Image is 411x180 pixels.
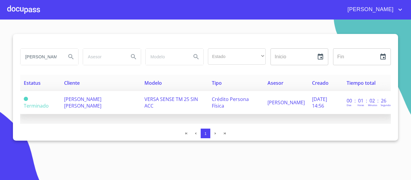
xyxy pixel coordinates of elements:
div: ​ [208,48,266,65]
span: [PERSON_NAME] [343,5,397,14]
span: VERSA SENSE TM 25 SIN ACC [144,96,198,109]
span: Crédito Persona Física [212,96,249,109]
span: Estatus [24,80,41,86]
span: Terminado [24,102,49,109]
span: Tipo [212,80,222,86]
button: Search [126,50,141,64]
p: Horas [357,103,364,107]
input: search [83,49,124,65]
button: Search [64,50,78,64]
button: 1 [201,129,210,138]
button: Search [189,50,203,64]
span: Cliente [64,80,80,86]
span: 1 [204,131,206,136]
span: Tiempo total [347,80,375,86]
input: search [20,49,61,65]
p: Dias [347,103,351,107]
span: [PERSON_NAME] [267,99,305,106]
p: Minutos [368,103,377,107]
span: [DATE] 14:56 [312,96,327,109]
span: Asesor [267,80,283,86]
p: 00 : 01 : 02 : 26 [347,97,387,104]
span: Terminado [24,97,28,101]
span: [PERSON_NAME] [PERSON_NAME] [64,96,101,109]
span: Modelo [144,80,162,86]
input: search [146,49,187,65]
button: account of current user [343,5,404,14]
span: Creado [312,80,329,86]
p: Segundos [381,103,392,107]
